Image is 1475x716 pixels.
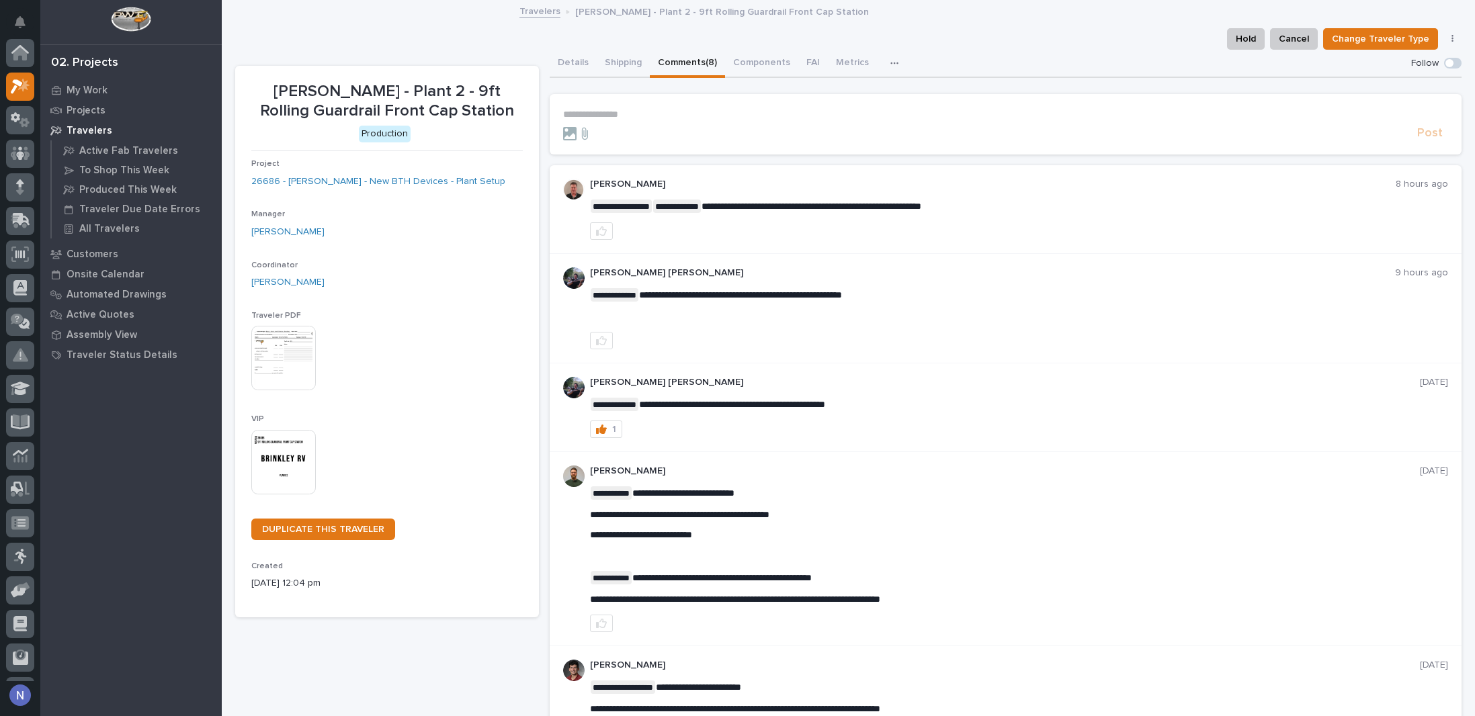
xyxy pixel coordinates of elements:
a: [PERSON_NAME] [251,225,325,239]
p: [PERSON_NAME] [590,179,1396,190]
img: AATXAJw4slNr5ea0WduZQVIpKGhdapBAGQ9xVsOeEvl5=s96-c [563,465,585,487]
p: Traveler Status Details [67,349,177,361]
div: Production [359,126,411,142]
span: Project [251,160,280,168]
p: All Travelers [79,223,140,235]
span: DUPLICATE THIS TRAVELER [262,525,384,534]
p: [PERSON_NAME] - Plant 2 - 9ft Rolling Guardrail Front Cap Station [251,82,523,121]
a: Active Quotes [40,304,222,324]
p: Customers [67,249,118,261]
img: ROij9lOReuV7WqYxWfnW [563,660,585,681]
span: Post [1417,126,1443,141]
a: 26686 - [PERSON_NAME] - New BTH Devices - Plant Setup [251,175,505,189]
img: Workspace Logo [111,7,151,32]
p: Projects [67,105,106,117]
div: 1 [612,424,616,434]
p: My Work [67,85,108,97]
a: Automated Drawings [40,284,222,304]
a: Travelers [40,120,222,140]
a: Produced This Week [52,180,222,199]
p: Produced This Week [79,184,177,196]
button: 1 [590,420,622,438]
button: Post [1412,126,1448,141]
p: 8 hours ago [1396,179,1448,190]
a: Projects [40,100,222,120]
p: Automated Drawings [67,289,167,301]
button: Cancel [1270,28,1318,50]
p: [DATE] [1420,660,1448,671]
span: Change Traveler Type [1332,31,1429,47]
p: [PERSON_NAME] [590,465,1420,477]
p: Active Fab Travelers [79,145,178,157]
a: To Shop This Week [52,161,222,179]
button: Metrics [828,50,877,78]
span: Created [251,562,283,570]
button: FAI [798,50,828,78]
p: Travelers [67,125,112,137]
a: Onsite Calendar [40,264,222,284]
p: Assembly View [67,329,137,341]
img: J6irDCNTStG5Atnk4v9O [563,377,585,398]
p: Active Quotes [67,309,134,321]
button: users-avatar [6,681,34,709]
a: DUPLICATE THIS TRAVELER [251,519,395,540]
button: Notifications [6,8,34,36]
a: My Work [40,80,222,100]
p: Onsite Calendar [67,269,144,281]
p: [PERSON_NAME] [PERSON_NAME] [590,267,1395,279]
img: J6irDCNTStG5Atnk4v9O [563,267,585,289]
a: Travelers [519,3,560,18]
span: Cancel [1279,31,1309,47]
a: Traveler Due Date Errors [52,199,222,218]
span: Hold [1236,31,1256,47]
p: [DATE] [1420,465,1448,477]
button: like this post [590,332,613,349]
span: Manager [251,210,285,218]
button: Details [550,50,597,78]
a: Assembly View [40,324,222,345]
button: Shipping [597,50,650,78]
span: VIP [251,415,264,423]
a: Traveler Status Details [40,345,222,365]
p: Traveler Due Date Errors [79,204,200,216]
p: [DATE] [1420,377,1448,388]
div: Notifications [17,16,34,38]
p: [PERSON_NAME] - Plant 2 - 9ft Rolling Guardrail Front Cap Station [575,3,869,18]
p: To Shop This Week [79,165,169,177]
div: 02. Projects [51,56,118,71]
button: Components [725,50,798,78]
a: All Travelers [52,219,222,238]
p: [DATE] 12:04 pm [251,576,523,590]
p: 9 hours ago [1395,267,1448,279]
button: Comments (8) [650,50,725,78]
button: like this post [590,222,613,240]
button: Change Traveler Type [1323,28,1438,50]
a: [PERSON_NAME] [251,275,325,289]
span: Traveler PDF [251,312,301,320]
a: Active Fab Travelers [52,141,222,160]
a: Customers [40,244,222,264]
p: [PERSON_NAME] [PERSON_NAME] [590,377,1420,388]
p: Follow [1411,58,1439,69]
p: [PERSON_NAME] [590,660,1420,671]
span: Coordinator [251,261,298,269]
img: ACg8ocJ82m_yTv-Z4hb_fCauuLRC_sS2187g2m0EbYV5PNiMLtn0JYTq=s96-c [563,179,585,200]
button: Hold [1227,28,1265,50]
button: like this post [590,615,613,632]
